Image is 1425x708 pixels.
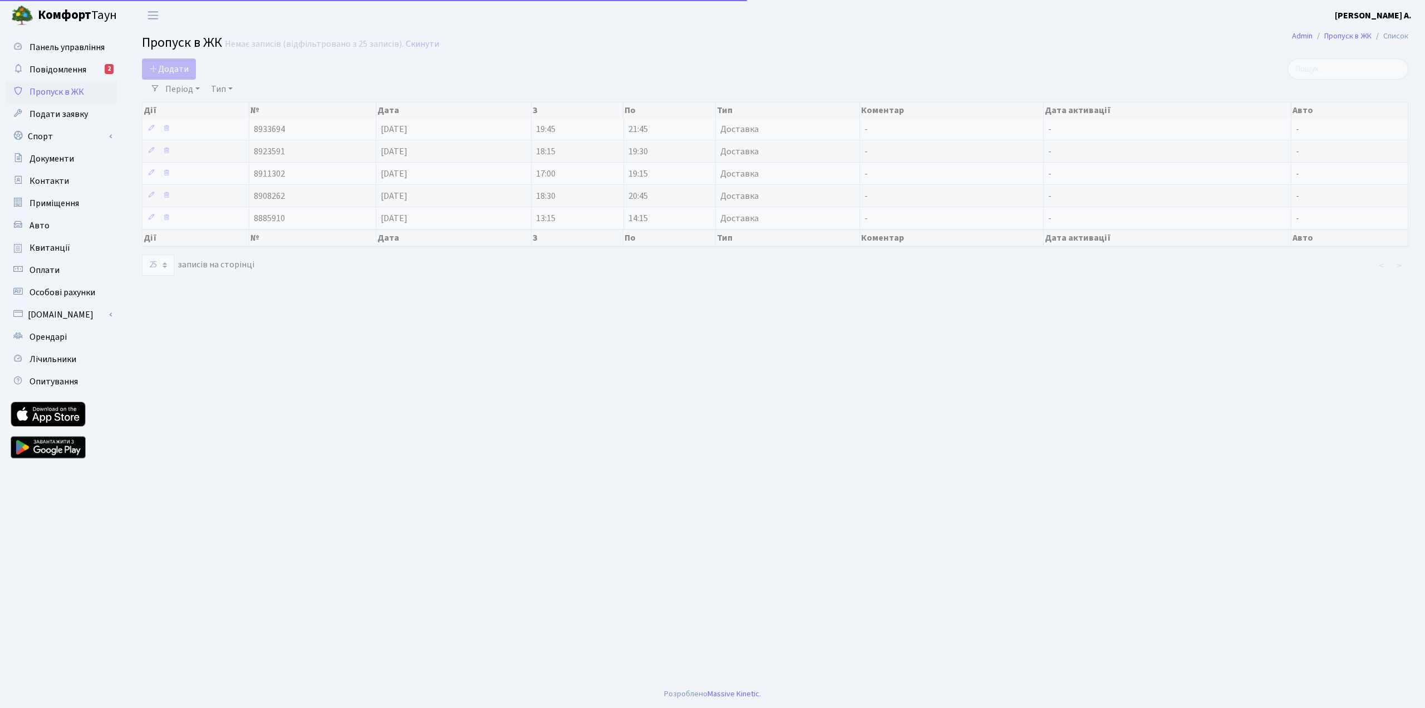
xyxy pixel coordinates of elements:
a: Massive Kinetic [707,688,759,700]
span: Доставка [720,192,759,201]
a: Повідомлення2 [6,58,117,81]
span: Авто [30,219,50,232]
span: 18:15 [536,145,556,158]
span: 20:45 [628,190,648,202]
th: Дії [142,102,249,118]
span: 14:15 [628,212,648,224]
th: Дата [376,230,531,246]
th: № [249,102,376,118]
a: Додати [142,58,196,80]
a: Контакти [6,170,117,192]
a: Період [161,80,204,99]
div: Розроблено . [664,688,761,700]
a: Панель управління [6,36,117,58]
a: Спорт [6,125,117,148]
th: Коментар [860,102,1044,118]
span: 8908262 [254,190,285,202]
span: Опитування [30,375,78,388]
span: Приміщення [30,197,79,209]
span: - [1296,212,1299,224]
a: Авто [6,214,117,237]
span: - [1048,145,1051,158]
span: - [1048,190,1051,202]
a: Пропуск в ЖК [1324,30,1372,42]
span: - [1048,168,1051,180]
th: По [623,102,716,118]
a: Admin [1292,30,1313,42]
th: Тип [716,102,859,118]
a: Подати заявку [6,103,117,125]
input: Пошук... [1288,58,1408,80]
span: Панель управління [30,41,105,53]
span: - [1296,168,1299,180]
a: Тип [207,80,237,99]
span: Таун [38,6,117,25]
span: Пропуск в ЖК [142,33,222,52]
a: Квитанції [6,237,117,259]
span: - [1296,190,1299,202]
th: Тип [716,230,859,246]
a: Пропуск в ЖК [6,81,117,103]
span: Орендарі [30,331,67,343]
th: Коментар [860,230,1044,246]
span: Доставка [720,125,759,134]
th: № [249,230,376,246]
span: [DATE] [381,190,407,202]
span: Квитанції [30,242,70,254]
th: Дата активації [1044,230,1291,246]
span: Подати заявку [30,108,88,120]
span: [DATE] [381,168,407,180]
span: Пропуск в ЖК [30,86,84,98]
span: Контакти [30,175,69,187]
span: - [864,123,868,135]
a: Лічильники [6,348,117,370]
span: [DATE] [381,212,407,224]
th: З [532,230,624,246]
span: Лічильники [30,353,76,365]
span: Додати [149,63,189,75]
span: Повідомлення [30,64,86,76]
li: Список [1372,30,1408,42]
label: записів на сторінці [142,255,254,276]
a: Документи [6,148,117,170]
th: Авто [1291,230,1408,246]
span: Документи [30,153,74,165]
span: [DATE] [381,123,407,135]
span: Оплати [30,264,60,276]
span: - [864,145,868,158]
span: - [1048,212,1051,224]
span: Доставка [720,214,759,223]
span: 8911302 [254,168,285,180]
span: 17:00 [536,168,556,180]
span: 19:30 [628,145,648,158]
a: Опитування [6,370,117,393]
a: Скинути [406,39,439,50]
th: Авто [1291,102,1408,118]
span: - [864,190,868,202]
a: [PERSON_NAME] А. [1335,9,1412,22]
th: По [623,230,716,246]
th: Дата активації [1044,102,1291,118]
span: - [864,168,868,180]
th: Дата [376,102,531,118]
span: Доставка [720,169,759,178]
span: 8933694 [254,123,285,135]
span: 19:45 [536,123,556,135]
span: 18:30 [536,190,556,202]
a: Приміщення [6,192,117,214]
a: Оплати [6,259,117,281]
span: 19:15 [628,168,648,180]
span: - [864,212,868,224]
span: 8885910 [254,212,285,224]
a: Орендарі [6,326,117,348]
a: Особові рахунки [6,281,117,304]
b: Комфорт [38,6,91,24]
span: 13:15 [536,212,556,224]
select: записів на сторінці [142,255,174,276]
span: Доставка [720,147,759,156]
button: Переключити навігацію [139,6,167,25]
a: [DOMAIN_NAME] [6,304,117,326]
div: Немає записів (відфільтровано з 25 записів). [225,39,404,50]
nav: breadcrumb [1275,25,1425,48]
